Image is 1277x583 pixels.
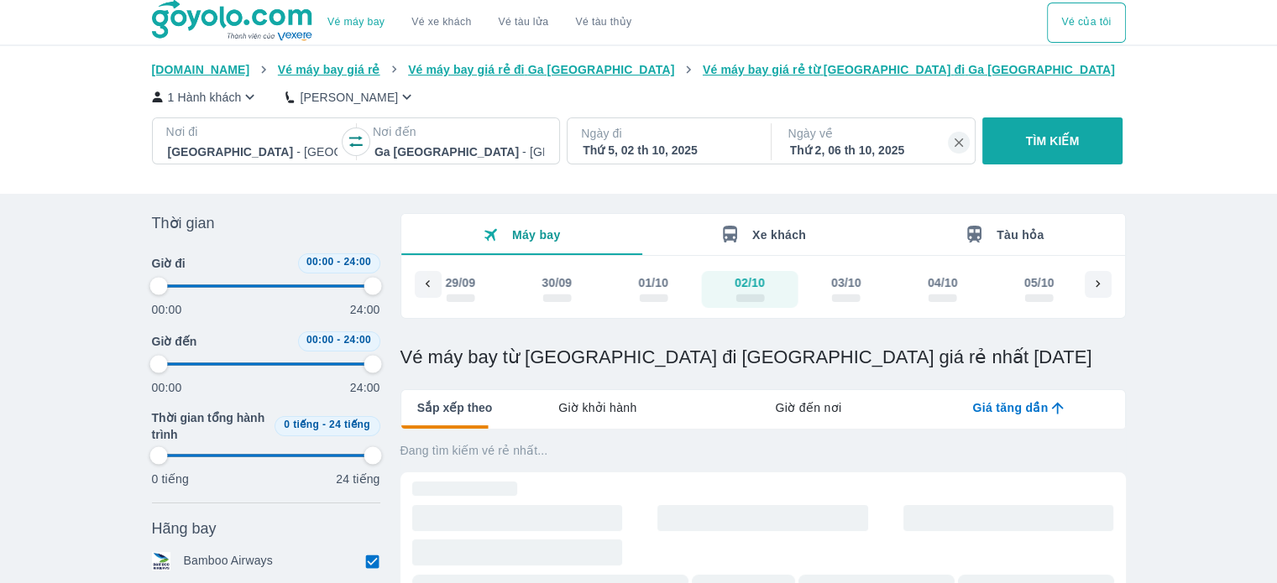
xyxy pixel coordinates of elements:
p: Bamboo Airways [184,552,273,570]
span: Vé máy bay giá rẻ từ [GEOGRAPHIC_DATA] đi Ga [GEOGRAPHIC_DATA] [703,63,1115,76]
div: Thứ 5, 02 th 10, 2025 [583,142,752,159]
button: 1 Hành khách [152,88,259,106]
p: [PERSON_NAME] [300,89,398,106]
div: 04/10 [928,274,958,291]
span: 24 tiếng [329,419,370,430]
p: Ngày về [788,125,961,142]
span: Giờ khởi hành [558,399,636,416]
span: 00:00 [306,334,334,346]
span: - [322,419,326,430]
div: Thứ 2, 06 th 10, 2025 [790,142,960,159]
p: 24 tiếng [336,471,379,487]
span: Giờ đến nơi [775,399,841,416]
div: 03/10 [831,274,861,291]
span: 24:00 [343,334,371,346]
span: Tàu hỏa [997,228,1044,242]
div: 05/10 [1024,274,1055,291]
span: Giá tăng dần [972,399,1048,416]
span: 24:00 [343,256,371,268]
p: 0 tiếng [152,471,189,487]
p: Nơi đi [166,123,339,140]
button: Vé của tôi [1047,3,1125,43]
p: 00:00 [152,301,182,318]
span: - [337,334,340,346]
p: Đang tìm kiếm vé rẻ nhất... [400,442,1126,459]
div: 01/10 [639,274,669,291]
p: TÌM KIẾM [1026,133,1080,149]
span: 0 tiếng [284,419,319,430]
span: Thời gian tổng hành trình [152,409,268,443]
span: Giờ đến [152,333,197,350]
div: 29/09 [446,274,476,291]
span: Thời gian [152,213,215,233]
span: [DOMAIN_NAME] [152,63,250,76]
div: 30/09 [542,274,573,291]
button: [PERSON_NAME] [285,88,416,106]
span: Vé máy bay giá rẻ đi Ga [GEOGRAPHIC_DATA] [408,63,674,76]
nav: breadcrumb [152,61,1126,78]
button: Vé tàu thủy [562,3,645,43]
p: 24:00 [350,379,380,396]
div: lab API tabs example [492,390,1124,425]
span: Xe khách [752,228,806,242]
a: Vé xe khách [411,16,471,29]
span: Sắp xếp theo [417,399,493,416]
span: Vé máy bay giá rẻ [278,63,380,76]
h1: Vé máy bay từ [GEOGRAPHIC_DATA] đi [GEOGRAPHIC_DATA] giá rẻ nhất [DATE] [400,346,1126,369]
button: TÌM KIẾM [982,117,1123,164]
span: Máy bay [512,228,561,242]
p: 1 Hành khách [168,89,242,106]
div: 02/10 [735,274,766,291]
a: Vé máy bay [327,16,385,29]
p: Ngày đi [581,125,754,142]
p: 24:00 [350,301,380,318]
p: Nơi đến [373,123,546,140]
span: 00:00 [306,256,334,268]
span: Hãng bay [152,518,217,539]
div: choose transportation mode [1047,3,1125,43]
p: 00:00 [152,379,182,396]
span: Giờ đi [152,255,186,272]
div: choose transportation mode [314,3,645,43]
a: Vé tàu lửa [485,3,563,43]
span: - [337,256,340,268]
